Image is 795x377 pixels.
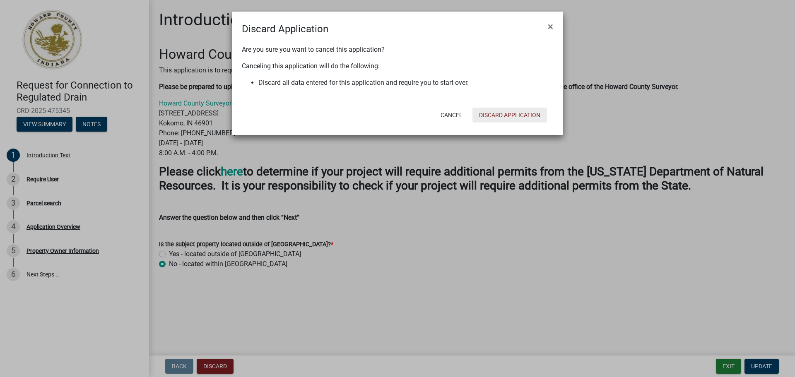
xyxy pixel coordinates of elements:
[548,21,553,32] span: ×
[242,22,328,36] h4: Discard Application
[541,15,560,38] button: Close
[242,45,553,55] p: Are you sure you want to cancel this application?
[242,61,553,71] p: Canceling this application will do the following:
[434,108,469,122] button: Cancel
[258,78,553,88] li: Discard all data entered for this application and require you to start over.
[472,108,547,122] button: Discard Application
